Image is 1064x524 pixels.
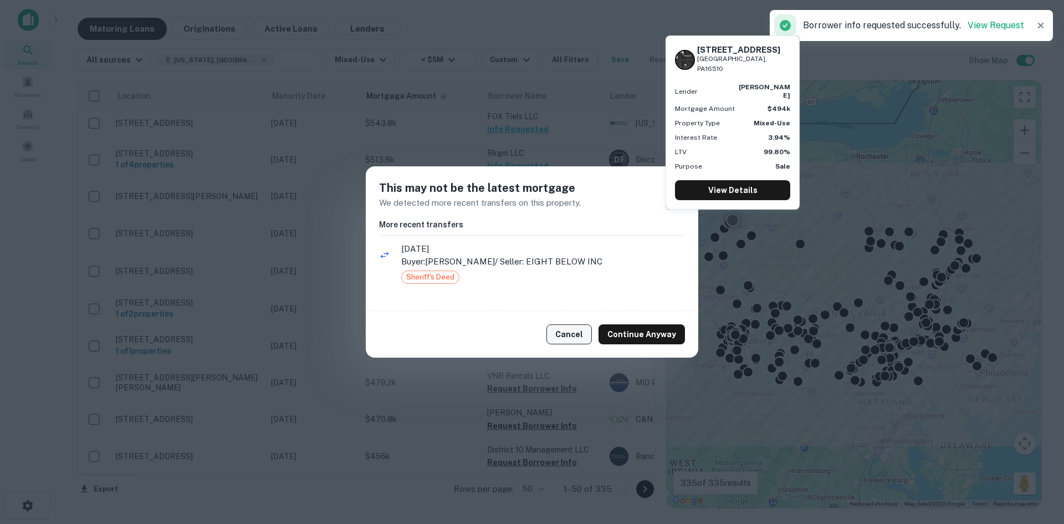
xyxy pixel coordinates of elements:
[379,180,685,196] h5: This may not be the latest mortgage
[598,324,685,344] button: Continue Anyway
[1009,435,1064,489] iframe: Chat Widget
[379,196,685,210] p: We detected more recent transfers on this property.
[401,242,685,256] span: [DATE]
[968,20,1024,30] a: View Request
[401,271,459,284] div: Sheriff's Deed
[697,54,790,75] p: [GEOGRAPHIC_DATA], PA16510
[675,118,720,128] p: Property Type
[675,133,717,143] p: Interest Rate
[675,161,702,171] p: Purpose
[754,119,790,127] strong: Mixed-Use
[768,134,790,141] strong: 3.94%
[675,147,687,157] p: LTV
[402,272,459,283] span: Sheriff's Deed
[379,218,685,231] h6: More recent transfers
[768,105,790,113] strong: $494k
[764,148,790,156] strong: 99.80%
[546,324,592,344] button: Cancel
[675,104,735,114] p: Mortgage Amount
[739,83,790,99] strong: [PERSON_NAME]
[775,162,790,170] strong: Sale
[401,255,685,268] p: Buyer: [PERSON_NAME] / Seller: EIGHT BELOW INC
[697,45,790,55] h6: [STREET_ADDRESS]
[675,180,790,200] a: View Details
[803,19,1024,32] p: Borrower info requested successfully.
[675,87,698,96] p: Lender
